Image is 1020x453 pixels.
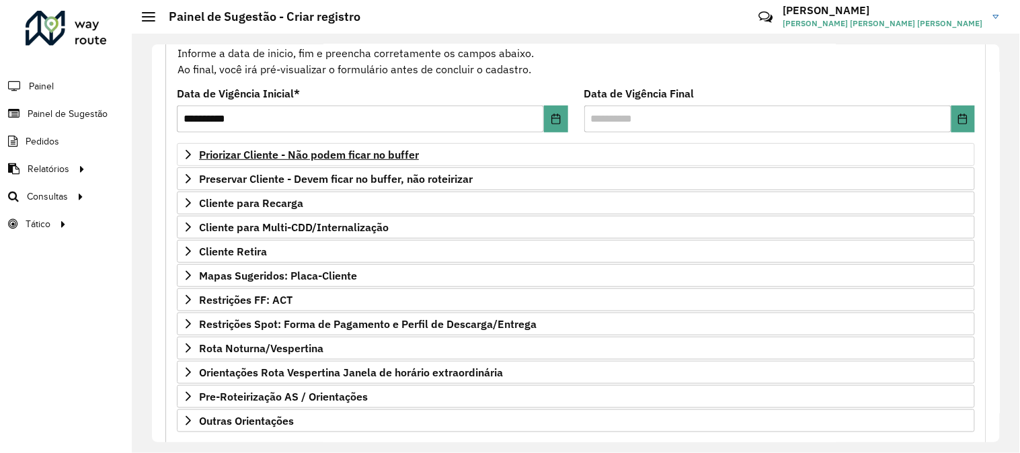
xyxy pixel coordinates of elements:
a: Restrições FF: ACT [177,288,975,311]
a: Orientações Rota Vespertina Janela de horário extraordinária [177,361,975,384]
span: Outras Orientações [199,415,294,426]
span: Painel [29,79,54,93]
label: Data de Vigência Final [584,85,695,101]
label: Data de Vigência Inicial [177,85,300,101]
button: Choose Date [544,106,567,132]
div: Informe a data de inicio, fim e preencha corretamente os campos abaixo. Ao final, você irá pré-vi... [177,28,975,78]
button: Choose Date [951,106,975,132]
a: Priorizar Cliente - Não podem ficar no buffer [177,143,975,166]
a: Preservar Cliente - Devem ficar no buffer, não roteirizar [177,167,975,190]
span: Cliente para Multi-CDD/Internalização [199,222,389,233]
h3: [PERSON_NAME] [783,4,983,17]
span: Preservar Cliente - Devem ficar no buffer, não roteirizar [199,173,473,184]
span: Tático [26,217,50,231]
a: Rota Noturna/Vespertina [177,337,975,360]
a: Cliente Retira [177,240,975,263]
span: Consultas [27,190,68,204]
span: Pedidos [26,134,59,149]
span: Cliente para Recarga [199,198,303,208]
span: Pre-Roteirização AS / Orientações [199,391,368,402]
span: Mapas Sugeridos: Placa-Cliente [199,270,357,281]
a: Outras Orientações [177,409,975,432]
a: Pre-Roteirização AS / Orientações [177,385,975,408]
a: Cliente para Multi-CDD/Internalização [177,216,975,239]
span: Relatórios [28,162,69,176]
a: Restrições Spot: Forma de Pagamento e Perfil de Descarga/Entrega [177,313,975,335]
span: Rota Noturna/Vespertina [199,343,323,354]
a: Mapas Sugeridos: Placa-Cliente [177,264,975,287]
span: Cliente Retira [199,246,267,257]
span: Restrições Spot: Forma de Pagamento e Perfil de Descarga/Entrega [199,319,537,329]
h2: Painel de Sugestão - Criar registro [155,9,360,24]
span: Orientações Rota Vespertina Janela de horário extraordinária [199,367,503,378]
span: [PERSON_NAME] [PERSON_NAME] [PERSON_NAME] [783,17,983,30]
span: Restrições FF: ACT [199,294,292,305]
a: Contato Rápido [751,3,780,32]
a: Cliente para Recarga [177,192,975,214]
span: Priorizar Cliente - Não podem ficar no buffer [199,149,419,160]
span: Painel de Sugestão [28,107,108,121]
